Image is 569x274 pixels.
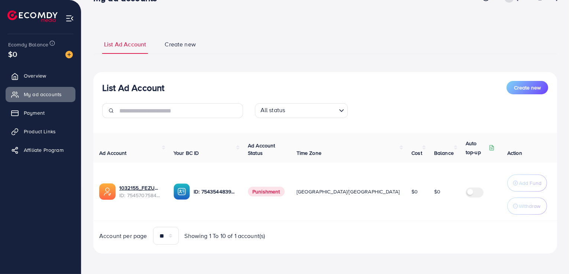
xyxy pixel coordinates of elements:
span: Product Links [24,128,56,135]
iframe: Chat [407,32,563,268]
img: menu [65,14,74,23]
img: logo [7,10,58,22]
div: Search for option [255,103,348,118]
h3: List Ad Account [102,82,164,93]
span: Punishment [248,187,285,196]
span: List Ad Account [104,40,146,49]
span: [GEOGRAPHIC_DATA]/[GEOGRAPHIC_DATA] [297,188,400,195]
a: 1032155_FEZUU_1756872097774 [119,184,162,192]
span: Create new [165,40,196,49]
div: <span class='underline'>1032155_FEZUU_1756872097774</span></br>7545707584679002119 [119,184,162,199]
a: Payment [6,105,75,120]
span: Your BC ID [174,149,199,157]
span: Payment [24,109,45,117]
a: Product Links [6,124,75,139]
img: image [65,51,73,58]
span: Account per page [99,232,147,240]
a: Overview [6,68,75,83]
input: Search for option [287,105,336,116]
a: My ad accounts [6,87,75,102]
span: ID: 7545707584679002119 [119,192,162,199]
span: My ad accounts [24,91,62,98]
span: Ad Account [99,149,127,157]
span: Overview [24,72,46,79]
span: Showing 1 To 10 of 1 account(s) [185,232,265,240]
span: Affiliate Program [24,146,64,154]
span: All status [259,104,287,116]
span: Ecomdy Balance [8,41,48,48]
span: Ad Account Status [248,142,275,157]
img: ic-ba-acc.ded83a64.svg [174,183,190,200]
span: $0 [8,49,17,59]
a: Affiliate Program [6,143,75,157]
img: ic-ads-acc.e4c84228.svg [99,183,116,200]
p: ID: 7543544839472840712 [194,187,236,196]
span: Time Zone [297,149,321,157]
